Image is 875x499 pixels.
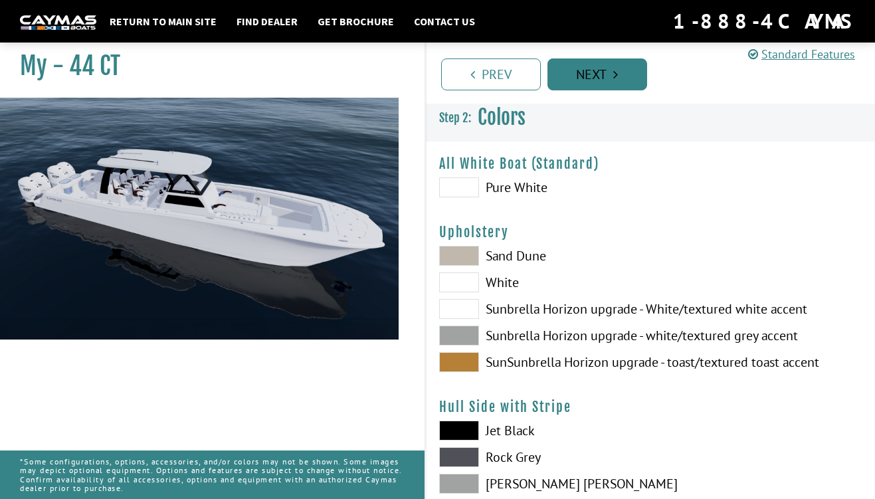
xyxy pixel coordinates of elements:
[20,51,391,81] h1: My - 44 CT
[439,246,637,266] label: Sand Dune
[748,47,855,62] a: Standard Features
[103,13,223,30] a: Return to main site
[439,352,637,372] label: SunSunbrella Horizon upgrade - toast/textured toast accent
[439,155,862,172] h4: All White Boat (Standard)
[439,399,862,415] h4: Hull Side with Stripe
[311,13,401,30] a: Get Brochure
[20,15,96,29] img: white-logo-c9c8dbefe5ff5ceceb0f0178aa75bf4bb51f6bca0971e226c86eb53dfe498488.png
[439,447,637,467] label: Rock Grey
[439,177,637,197] label: Pure White
[673,7,855,36] div: 1-888-4CAYMAS
[547,58,647,90] a: Next
[230,13,304,30] a: Find Dealer
[407,13,482,30] a: Contact Us
[439,326,637,346] label: Sunbrella Horizon upgrade - white/textured grey accent
[439,474,637,494] label: [PERSON_NAME] [PERSON_NAME]
[20,450,405,499] p: *Some configurations, options, accessories, and/or colors may not be shown. Some images may depic...
[439,421,637,441] label: Jet Black
[439,224,862,241] h4: Upholstery
[439,272,637,292] label: White
[439,299,637,319] label: Sunbrella Horizon upgrade - White/textured white accent
[441,58,541,90] a: Prev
